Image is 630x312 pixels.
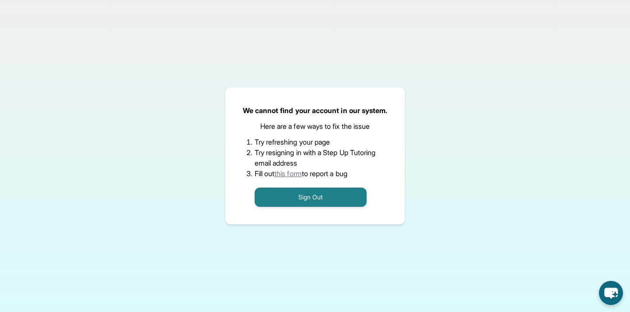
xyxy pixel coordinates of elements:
li: Fill out to report a bug [255,168,376,179]
button: chat-button [599,281,623,305]
a: this form [274,169,302,178]
button: Sign Out [255,188,367,207]
p: Here are a few ways to fix the issue [260,121,370,131]
li: Try resigning in with a Step Up Tutoring email address [255,147,376,168]
p: We cannot find your account in our system. [243,105,388,116]
li: Try refreshing your page [255,137,376,147]
a: Sign Out [255,192,367,201]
